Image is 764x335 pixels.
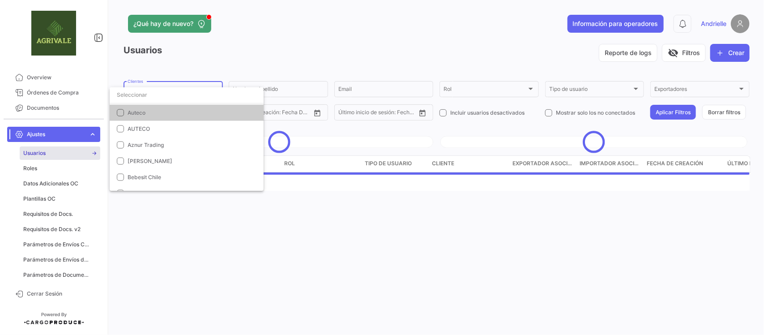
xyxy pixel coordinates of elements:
input: dropdown search [110,87,264,103]
span: AUTECO [128,125,150,132]
span: [PERSON_NAME] [128,158,172,164]
span: Best Choice [128,190,158,197]
span: Bebesit Chile [128,174,161,180]
span: Aznur Trading [128,142,164,148]
span: Auteco [128,109,145,116]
